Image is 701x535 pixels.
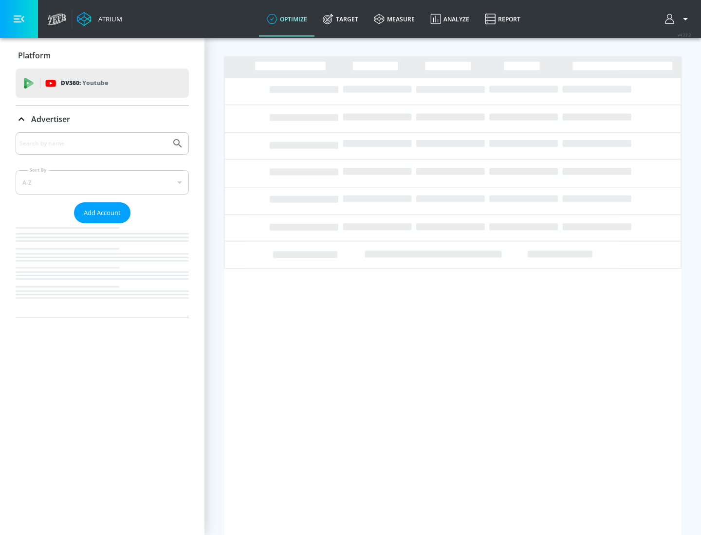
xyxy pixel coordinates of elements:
div: DV360: Youtube [16,69,189,98]
button: Add Account [74,202,130,223]
a: measure [366,1,423,36]
p: DV360: [61,78,108,89]
a: Atrium [77,12,122,26]
p: Youtube [82,78,108,88]
span: v 4.22.2 [678,32,691,37]
input: Search by name [19,137,167,150]
label: Sort By [28,167,49,173]
nav: list of Advertiser [16,223,189,318]
div: Advertiser [16,106,189,133]
span: Add Account [84,207,121,218]
div: Atrium [94,15,122,23]
div: Platform [16,42,189,69]
p: Advertiser [31,114,70,125]
div: Advertiser [16,132,189,318]
a: optimize [259,1,315,36]
div: A-Z [16,170,189,195]
a: Target [315,1,366,36]
p: Platform [18,50,51,61]
a: Report [477,1,528,36]
a: Analyze [423,1,477,36]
